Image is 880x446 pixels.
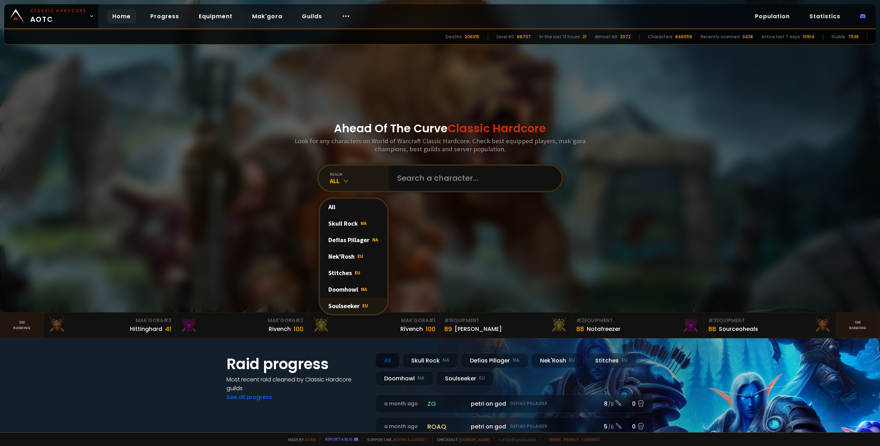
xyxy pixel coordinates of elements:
[330,177,389,185] div: All
[576,317,584,324] span: # 2
[4,4,98,28] a: Classic HardcoreAOTC
[30,8,86,25] span: AOTC
[675,34,692,40] div: 846559
[355,269,360,276] span: EU
[269,325,291,333] div: Rivench
[393,437,428,442] a: Buy me a coffee
[400,325,423,333] div: Rîvench
[226,353,367,375] h1: Raid progress
[531,353,584,368] div: Nek'Rosh
[30,8,86,14] small: Classic Hardcore
[107,9,136,24] a: Home
[444,317,451,324] span: # 1
[494,437,536,442] span: v. d752d5 - production
[284,437,316,442] span: Made by
[163,317,171,324] span: # 3
[576,317,700,324] div: Equipment
[708,317,716,324] span: # 3
[193,9,238,24] a: Equipment
[761,34,800,40] div: Active last 7 days
[361,286,367,292] span: NA
[548,437,561,442] a: Terms
[446,34,462,40] div: Deaths
[296,9,328,24] a: Guilds
[459,437,490,442] a: [DOMAIN_NAME]
[165,324,171,334] div: 41
[517,34,531,40] div: 66707
[586,353,636,368] div: Stitches
[455,325,502,333] div: [PERSON_NAME]
[375,371,433,386] div: Doomhowl
[130,325,162,333] div: Hittinghard
[226,393,272,401] a: See all progress
[375,353,400,368] div: All
[648,34,672,40] div: Characters
[479,375,485,382] small: EU
[320,215,387,232] div: Skull Rock
[247,9,288,24] a: Mak'gora
[848,34,859,40] div: 7538
[539,34,580,40] div: In the last 12 hours
[320,232,387,248] div: Defias Pillager
[742,34,753,40] div: 3438
[361,220,367,226] span: NA
[432,437,490,442] span: Checkout
[320,199,387,215] div: All
[145,9,185,24] a: Progress
[320,281,387,298] div: Doomhowl
[320,248,387,265] div: Nek'Rosh
[325,437,353,442] a: Report a bug
[595,34,617,40] div: Almost 60
[180,317,303,324] div: Mak'Gora
[294,324,303,334] div: 100
[749,9,795,24] a: Population
[701,34,740,40] div: Recently scanned
[804,9,846,24] a: Statistics
[583,34,586,40] div: 21
[375,417,654,436] a: a month agoroaqpetri on godDefias Pillager5 /60
[436,371,494,386] div: Soulseeker
[442,357,449,364] small: NA
[295,317,303,324] span: # 2
[308,313,440,338] a: Mak'Gora#1Rîvench100
[372,237,378,243] span: NA
[330,172,389,177] div: realm
[832,34,845,40] div: Guilds
[444,324,452,334] div: 89
[48,317,171,324] div: Mak'Gora
[704,313,836,338] a: #3Equipment88Sourceoheals
[320,298,387,314] div: Soulseeker
[334,120,546,137] h1: Ahead Of The Curve
[362,302,368,309] span: EU
[569,357,575,364] small: EU
[429,317,435,324] span: # 1
[587,325,620,333] div: Notafreezer
[440,313,572,338] a: #1Equipment89[PERSON_NAME]
[44,313,176,338] a: Mak'Gora#3Hittinghard41
[226,375,367,393] h4: Most recent raid cleaned by Classic Hardcore guilds
[426,324,435,334] div: 100
[393,166,553,191] input: Search a character...
[576,324,584,334] div: 88
[708,317,832,324] div: Equipment
[375,394,654,413] a: a month agozgpetri on godDefias Pillager8 /90
[582,437,600,442] a: Consent
[836,313,880,338] a: Seeranking
[448,120,546,136] span: Classic Hardcore
[357,253,363,259] span: EU
[803,34,814,40] div: 10914
[444,317,567,324] div: Equipment
[620,34,631,40] div: 2072
[497,34,514,40] div: Level 60
[418,375,425,382] small: NA
[305,437,316,442] a: a fan
[513,357,520,364] small: NA
[176,313,308,338] a: Mak'Gora#2Rivench100
[402,353,458,368] div: Skull Rock
[312,317,435,324] div: Mak'Gora
[622,357,628,364] small: EU
[320,265,387,281] div: Stitches
[292,137,588,153] h3: Look for any characters on World of Warcraft Classic Hardcore. Check best equipped players, mak'g...
[465,34,479,40] div: 206315
[708,324,716,334] div: 88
